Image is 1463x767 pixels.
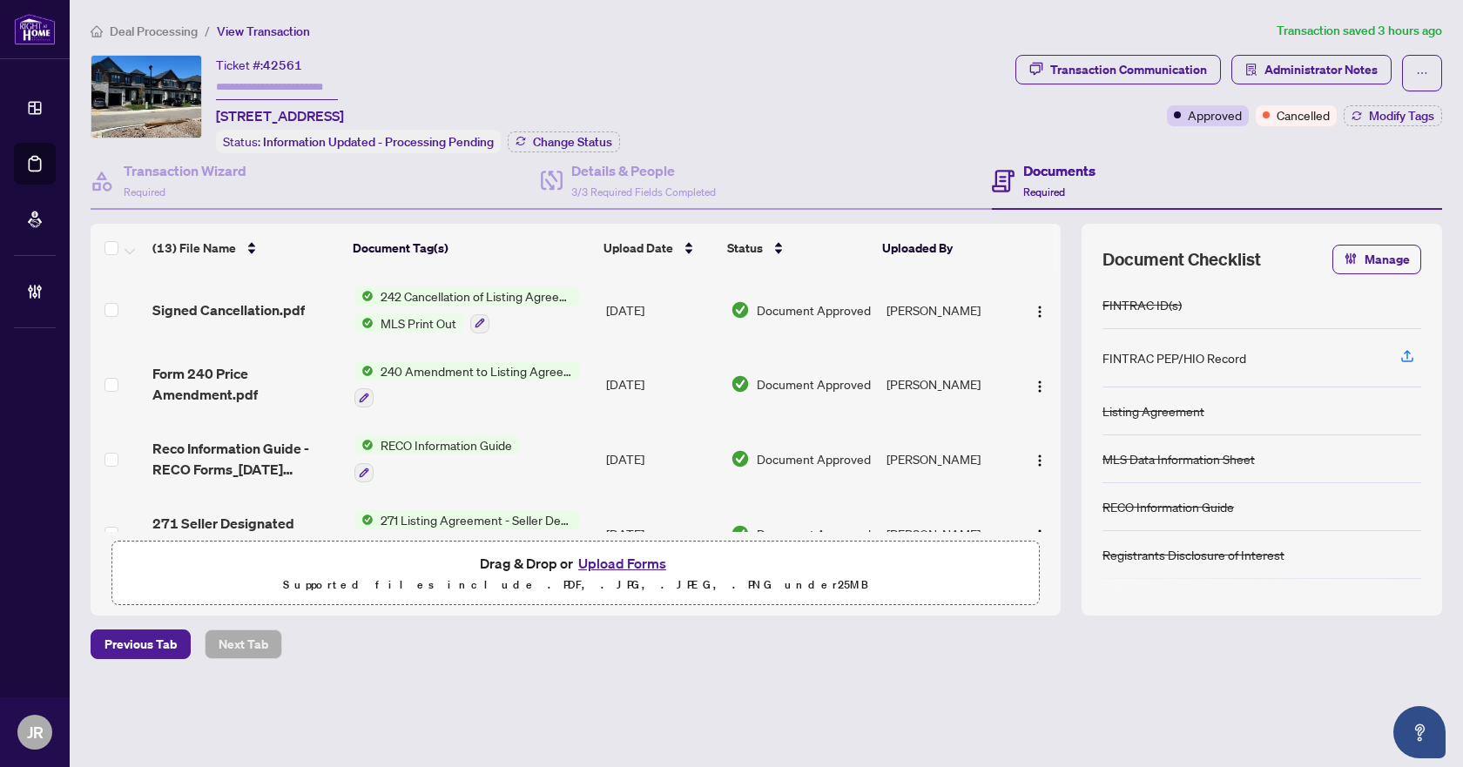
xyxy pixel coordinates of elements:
[205,21,210,41] li: /
[1277,105,1330,124] span: Cancelled
[263,57,302,73] span: 42561
[599,347,724,422] td: [DATE]
[354,435,374,454] img: Status Icon
[346,224,597,272] th: Document Tag(s)
[374,435,519,454] span: RECO Information Guide
[597,224,720,272] th: Upload Date
[1026,370,1054,398] button: Logo
[1369,110,1434,122] span: Modify Tags
[599,421,724,496] td: [DATE]
[1026,296,1054,324] button: Logo
[1033,454,1047,468] img: Logo
[1188,105,1242,124] span: Approved
[1245,64,1257,76] span: solution
[104,630,177,658] span: Previous Tab
[727,239,763,258] span: Status
[91,629,191,659] button: Previous Tab
[110,24,198,39] span: Deal Processing
[354,435,519,482] button: Status IconRECO Information Guide
[1102,545,1284,564] div: Registrants Disclosure of Interest
[1023,185,1065,198] span: Required
[757,449,871,468] span: Document Approved
[1277,21,1442,41] article: Transaction saved 3 hours ago
[1026,445,1054,473] button: Logo
[757,300,871,320] span: Document Approved
[124,160,246,181] h4: Transaction Wizard
[571,160,716,181] h4: Details & People
[1023,160,1096,181] h4: Documents
[354,361,374,380] img: Status Icon
[152,438,340,480] span: Reco Information Guide - RECO Forms_[DATE] 13_55_24 1 1.pdf
[599,496,724,571] td: [DATE]
[354,313,374,333] img: Status Icon
[216,130,501,153] div: Status:
[217,24,310,39] span: View Transaction
[1416,67,1428,79] span: ellipsis
[1102,497,1234,516] div: RECO Information Guide
[603,239,673,258] span: Upload Date
[1344,105,1442,126] button: Modify Tags
[533,136,612,148] span: Change Status
[1332,245,1421,274] button: Manage
[112,542,1039,606] span: Drag & Drop orUpload FormsSupported files include .PDF, .JPG, .JPEG, .PNG under25MB
[731,300,750,320] img: Document Status
[145,224,346,272] th: (13) File Name
[1102,247,1261,272] span: Document Checklist
[1033,380,1047,394] img: Logo
[757,374,871,394] span: Document Approved
[152,513,340,555] span: 271 Seller Designated Representation Agreement Authority to Offer for Sale - PropTx-OREA_[DATE] 2...
[1231,55,1392,84] button: Administrator Notes
[1102,295,1182,314] div: FINTRAC ID(s)
[1102,449,1255,468] div: MLS Data Information Sheet
[374,286,580,306] span: 242 Cancellation of Listing Agreement - Authority to Offer for Sale
[152,363,340,405] span: Form 240 Price Amendment.pdf
[91,25,103,37] span: home
[1033,305,1047,319] img: Logo
[480,552,671,575] span: Drag & Drop or
[216,105,344,126] span: [STREET_ADDRESS]
[263,134,494,150] span: Information Updated - Processing Pending
[720,224,875,272] th: Status
[880,496,1017,571] td: [PERSON_NAME]
[374,313,463,333] span: MLS Print Out
[1365,246,1410,273] span: Manage
[354,510,374,529] img: Status Icon
[354,286,580,333] button: Status Icon242 Cancellation of Listing Agreement - Authority to Offer for SaleStatus IconMLS Prin...
[880,272,1017,347] td: [PERSON_NAME]
[152,299,305,320] span: Signed Cancellation.pdf
[205,629,282,659] button: Next Tab
[880,347,1017,422] td: [PERSON_NAME]
[1026,520,1054,548] button: Logo
[123,575,1028,595] p: Supported files include .PDF, .JPG, .JPEG, .PNG under 25 MB
[354,286,374,306] img: Status Icon
[27,720,44,744] span: JR
[1033,528,1047,542] img: Logo
[1102,348,1246,367] div: FINTRAC PEP/HIO Record
[354,361,580,408] button: Status Icon240 Amendment to Listing Agreement - Authority to Offer for Sale Price Change/Extensio...
[731,449,750,468] img: Document Status
[1015,55,1221,84] button: Transaction Communication
[731,524,750,543] img: Document Status
[1102,401,1204,421] div: Listing Agreement
[216,55,302,75] div: Ticket #:
[354,510,580,557] button: Status Icon271 Listing Agreement - Seller Designated Representation Agreement Authority to Offer ...
[875,224,1012,272] th: Uploaded By
[152,239,236,258] span: (13) File Name
[1264,56,1378,84] span: Administrator Notes
[374,510,580,529] span: 271 Listing Agreement - Seller Designated Representation Agreement Authority to Offer for Sale
[880,421,1017,496] td: [PERSON_NAME]
[508,131,620,152] button: Change Status
[124,185,165,198] span: Required
[374,361,580,380] span: 240 Amendment to Listing Agreement - Authority to Offer for Sale Price Change/Extension/Amendment(s)
[14,13,56,45] img: logo
[757,524,871,543] span: Document Approved
[571,185,716,198] span: 3/3 Required Fields Completed
[1050,56,1207,84] div: Transaction Communication
[573,552,671,575] button: Upload Forms
[599,272,724,347] td: [DATE]
[731,374,750,394] img: Document Status
[1393,706,1446,758] button: Open asap
[91,56,201,138] img: IMG-W12266144_1.jpg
